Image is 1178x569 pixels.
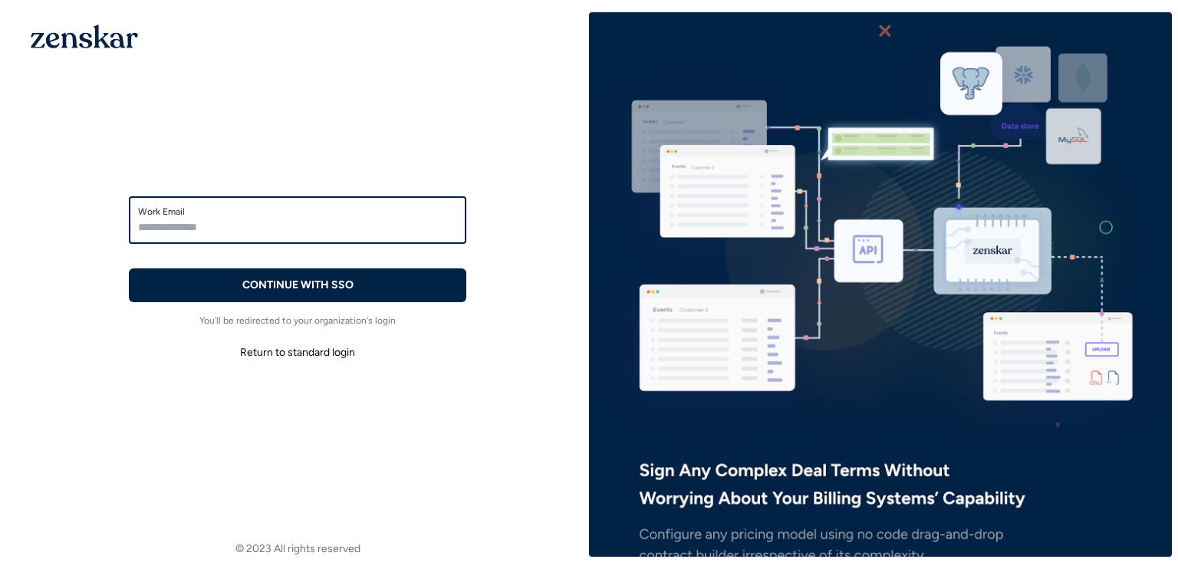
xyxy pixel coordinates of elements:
label: Work Email [138,206,457,218]
img: 1OGAJ2xQqyY4LXKgY66KYq0eOWRCkrZdAb3gUhuVAqdWPZE9SRJmCz+oDMSn4zDLXe31Ii730ItAGKgCKgCCgCikA4Av8PJUP... [31,25,138,48]
button: Return to standard login [129,339,466,367]
footer: © 2023 All rights reserved [6,541,589,557]
p: CONTINUE WITH SSO [242,278,354,293]
button: CONTINUE WITH SSO [129,268,466,302]
p: You'll be redirected to your organization's login [129,314,466,327]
